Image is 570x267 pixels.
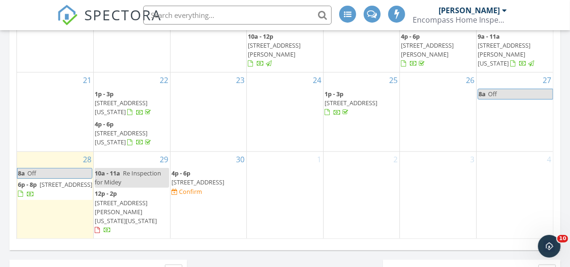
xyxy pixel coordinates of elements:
[171,169,224,186] a: 4p - 6p [STREET_ADDRESS]
[391,152,399,167] a: Go to October 2, 2025
[95,188,169,236] a: 12p - 2p [STREET_ADDRESS][PERSON_NAME][US_STATE][US_STATE]
[478,31,552,70] a: 9a - 11a [STREET_ADDRESS][PERSON_NAME][US_STATE]
[478,41,530,67] span: [STREET_ADDRESS][PERSON_NAME][US_STATE]
[95,89,169,118] a: 1p - 3p [STREET_ADDRESS][US_STATE]
[18,180,92,198] a: 6p - 8p [STREET_ADDRESS]
[57,13,162,33] a: SPECTORA
[401,32,454,68] a: 4p - 6p [STREET_ADDRESS][PERSON_NAME]
[95,90,114,98] span: 1p - 3p
[325,90,343,98] span: 1p - 3p
[170,15,247,72] td: Go to September 16, 2025
[248,31,322,70] a: 10a - 12p [STREET_ADDRESS][PERSON_NAME]
[325,89,399,118] a: 1p - 3p [STREET_ADDRESS]
[476,15,553,72] td: Go to September 20, 2025
[40,180,92,189] span: [STREET_ADDRESS]
[476,73,553,152] td: Go to September 27, 2025
[171,178,224,186] span: [STREET_ADDRESS]
[248,41,301,58] span: [STREET_ADDRESS][PERSON_NAME]
[158,152,170,167] a: Go to September 29, 2025
[170,152,247,240] td: Go to September 30, 2025
[95,189,157,234] a: 12p - 2p [STREET_ADDRESS][PERSON_NAME][US_STATE][US_STATE]
[95,129,147,146] span: [STREET_ADDRESS][US_STATE]
[179,188,202,195] div: Confirm
[401,32,420,41] span: 4p - 6p
[158,73,170,88] a: Go to September 22, 2025
[545,152,553,167] a: Go to October 4, 2025
[95,199,157,225] span: [STREET_ADDRESS][PERSON_NAME][US_STATE][US_STATE]
[57,5,78,25] img: The Best Home Inspection Software - Spectora
[488,90,497,98] span: Off
[94,73,171,152] td: Go to September 22, 2025
[95,189,117,198] span: 12p - 2p
[171,187,202,196] a: Confirm
[234,152,246,167] a: Go to September 30, 2025
[323,73,400,152] td: Go to September 25, 2025
[95,169,161,186] span: Re Inspection for Midey
[95,120,114,128] span: 4p - 6p
[143,6,332,25] input: Search everything...
[17,15,94,72] td: Go to September 14, 2025
[247,73,324,152] td: Go to September 24, 2025
[439,6,500,15] div: [PERSON_NAME]
[325,99,377,107] span: [STREET_ADDRESS]
[541,73,553,88] a: Go to September 27, 2025
[84,5,162,25] span: SPECTORA
[18,180,37,189] span: 6p - 8p
[248,32,273,41] span: 10a - 12p
[476,152,553,240] td: Go to October 4, 2025
[94,15,171,72] td: Go to September 15, 2025
[323,152,400,240] td: Go to October 2, 2025
[27,169,36,177] span: Off
[95,99,147,116] span: [STREET_ADDRESS][US_STATE]
[478,89,486,99] span: 8a
[468,152,476,167] a: Go to October 3, 2025
[478,32,500,41] span: 9a - 11a
[170,73,247,152] td: Go to September 23, 2025
[400,73,477,152] td: Go to September 26, 2025
[247,152,324,240] td: Go to October 1, 2025
[17,73,94,152] td: Go to September 21, 2025
[234,73,246,88] a: Go to September 23, 2025
[95,169,120,177] span: 10a - 11a
[557,235,568,242] span: 10
[325,90,377,116] a: 1p - 3p [STREET_ADDRESS]
[95,90,153,116] a: 1p - 3p [STREET_ADDRESS][US_STATE]
[401,31,475,70] a: 4p - 6p [STREET_ADDRESS][PERSON_NAME]
[17,168,25,178] span: 8a
[323,15,400,72] td: Go to September 18, 2025
[95,120,153,146] a: 4p - 6p [STREET_ADDRESS][US_STATE]
[464,73,476,88] a: Go to September 26, 2025
[400,152,477,240] td: Go to October 3, 2025
[94,152,171,240] td: Go to September 29, 2025
[171,169,190,177] span: 4p - 6p
[81,73,93,88] a: Go to September 21, 2025
[538,235,561,258] iframe: Intercom live chat
[387,73,399,88] a: Go to September 25, 2025
[171,168,246,198] a: 4p - 6p [STREET_ADDRESS] Confirm
[248,32,301,68] a: 10a - 12p [STREET_ADDRESS][PERSON_NAME]
[315,152,323,167] a: Go to October 1, 2025
[401,41,454,58] span: [STREET_ADDRESS][PERSON_NAME]
[247,15,324,72] td: Go to September 17, 2025
[413,15,507,25] div: Encompass Home Inspections, LLC
[17,152,94,240] td: Go to September 28, 2025
[95,119,169,149] a: 4p - 6p [STREET_ADDRESS][US_STATE]
[311,73,323,88] a: Go to September 24, 2025
[81,152,93,167] a: Go to September 28, 2025
[18,179,92,200] a: 6p - 8p [STREET_ADDRESS]
[400,15,477,72] td: Go to September 19, 2025
[478,32,536,68] a: 9a - 11a [STREET_ADDRESS][PERSON_NAME][US_STATE]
